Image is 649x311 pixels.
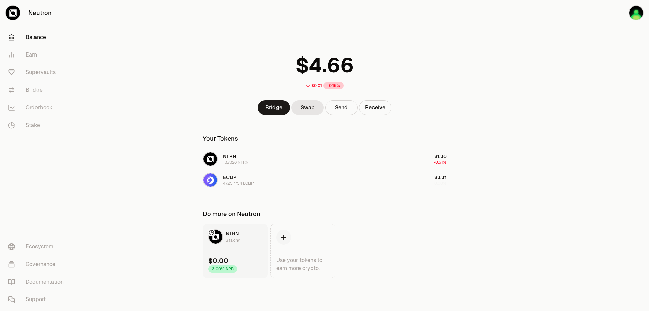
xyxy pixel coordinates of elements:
[291,100,324,115] a: Swap
[311,83,322,88] div: $0.01
[432,181,447,186] span: +0.00%
[3,28,73,46] a: Balance
[434,153,447,159] span: $1.36
[208,265,237,273] div: 3.00% APR
[270,224,335,278] a: Use your tokens to earn more crypto.
[226,237,240,244] div: Staking
[203,209,260,219] div: Do more on Neutron
[203,173,217,187] img: ECLIP Logo
[208,256,229,265] div: $0.00
[3,238,73,256] a: Ecosystem
[434,174,447,180] span: $3.31
[258,100,290,115] a: Bridge
[203,224,268,278] a: NTRN LogoNTRNStaking$0.003.00% APR
[199,170,451,190] button: ECLIP LogoECLIP4725.7754 ECLIP$3.31+0.00%
[226,230,239,237] span: NTRN
[3,273,73,291] a: Documentation
[223,153,236,159] span: NTRN
[209,230,222,244] img: NTRN Logo
[199,149,451,169] button: NTRN LogoNTRN13.7328 NTRN$1.36-0.51%
[629,5,644,20] img: Tkrf@22081968
[434,160,447,165] span: -0.51%
[276,256,330,272] div: Use your tokens to earn more crypto.
[223,174,236,180] span: ECLIP
[203,152,217,166] img: NTRN Logo
[3,46,73,64] a: Earn
[3,64,73,81] a: Supervaults
[323,82,344,89] div: -0.15%
[223,160,249,165] div: 13.7328 NTRN
[203,134,238,143] div: Your Tokens
[359,100,391,115] button: Receive
[3,99,73,116] a: Orderbook
[3,116,73,134] a: Stake
[3,291,73,308] a: Support
[3,81,73,99] a: Bridge
[3,256,73,273] a: Governance
[223,181,254,186] div: 4725.7754 ECLIP
[325,100,358,115] button: Send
